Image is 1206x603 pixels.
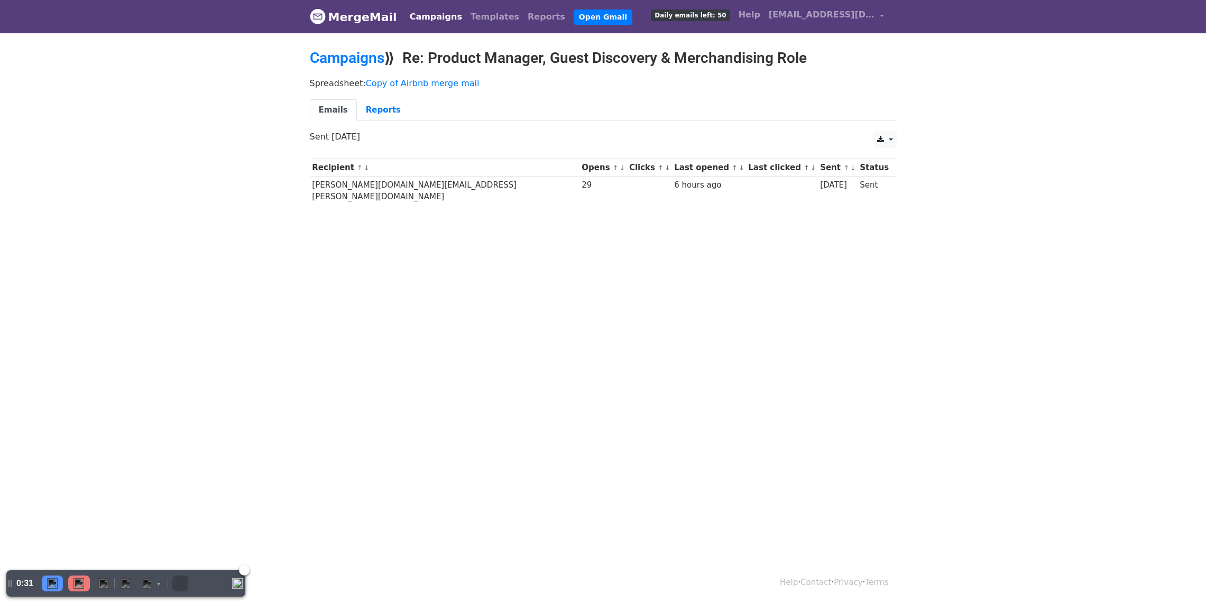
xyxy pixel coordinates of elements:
th: Last opened [671,159,745,177]
a: ↑ [804,164,809,172]
p: Spreadsheet: [310,78,897,89]
a: Help [734,4,765,25]
a: MergeMail [310,6,397,28]
th: Clicks [627,159,671,177]
td: [PERSON_NAME][DOMAIN_NAME][EMAIL_ADDRESS][PERSON_NAME][DOMAIN_NAME] [310,177,579,206]
a: Reports [523,6,569,27]
a: ↓ [739,164,744,172]
a: Privacy [834,578,862,587]
a: Copy of Airbnb merge mail [366,78,480,88]
a: Help [780,578,798,587]
a: ↑ [732,164,738,172]
div: 29 [582,179,624,191]
p: Sent [DATE] [310,131,897,142]
td: Sent [857,177,891,206]
div: 6 hours ago [674,179,743,191]
a: ↓ [364,164,370,172]
img: MergeMail logo [310,8,326,24]
th: Last clicked [746,159,818,177]
h2: ⟫ Re: Product Manager, Guest Discovery & Merchandising Role [310,49,897,67]
a: ↑ [613,164,619,172]
a: ↓ [620,164,625,172]
a: [EMAIL_ADDRESS][DOMAIN_NAME] [765,4,888,29]
a: Campaigns [406,6,466,27]
a: ↓ [850,164,856,172]
th: Opens [579,159,627,177]
a: Campaigns [310,49,384,67]
a: ↓ [665,164,670,172]
a: Open Gmail [574,10,632,25]
a: Reports [357,99,410,121]
a: ↓ [811,164,816,172]
th: Recipient [310,159,579,177]
a: ↑ [357,164,363,172]
a: Contact [800,578,831,587]
a: ↑ [658,164,664,172]
th: Status [857,159,891,177]
iframe: Chat Widget [1153,552,1206,603]
a: Emails [310,99,357,121]
a: Daily emails left: 50 [647,4,734,25]
a: ↑ [843,164,849,172]
div: [DATE] [820,179,855,191]
a: Terms [865,578,888,587]
span: Daily emails left: 50 [651,10,730,21]
a: Templates [466,6,523,27]
span: [EMAIL_ADDRESS][DOMAIN_NAME] [769,8,874,21]
th: Sent [817,159,857,177]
